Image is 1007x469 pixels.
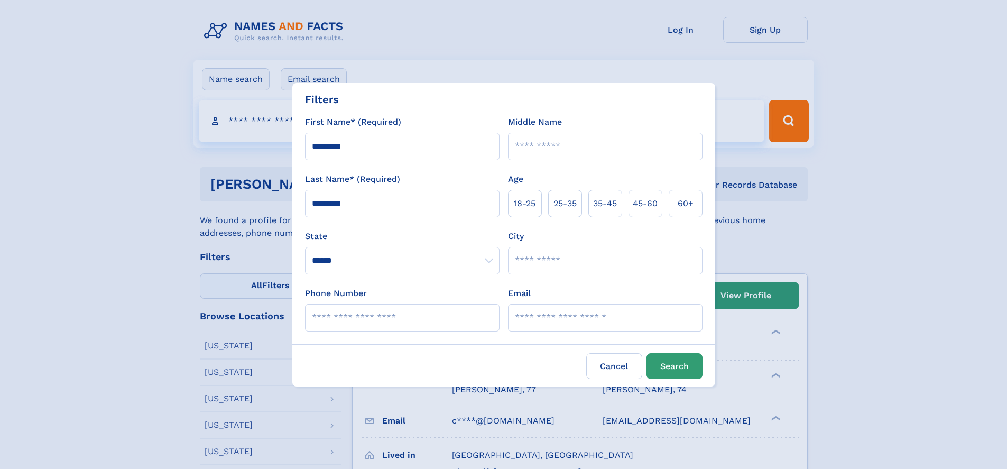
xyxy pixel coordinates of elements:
[305,287,367,300] label: Phone Number
[508,230,524,243] label: City
[508,116,562,128] label: Middle Name
[586,353,642,379] label: Cancel
[305,116,401,128] label: First Name* (Required)
[305,91,339,107] div: Filters
[593,197,617,210] span: 35‑45
[514,197,535,210] span: 18‑25
[508,173,523,186] label: Age
[678,197,694,210] span: 60+
[633,197,658,210] span: 45‑60
[553,197,577,210] span: 25‑35
[305,173,400,186] label: Last Name* (Required)
[305,230,500,243] label: State
[508,287,531,300] label: Email
[646,353,703,379] button: Search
